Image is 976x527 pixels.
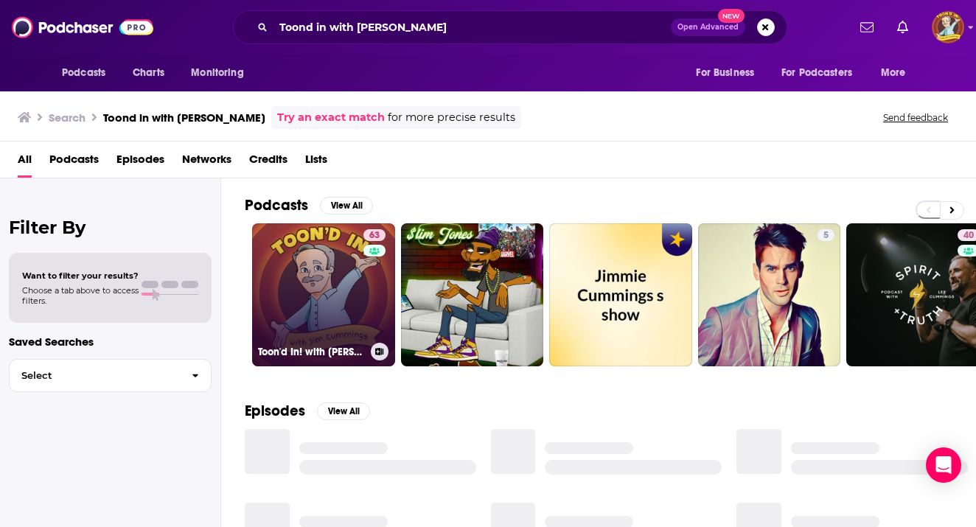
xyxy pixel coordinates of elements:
[926,447,961,483] div: Open Intercom Messenger
[781,63,852,83] span: For Podcasters
[12,13,153,41] img: Podchaser - Follow, Share and Rate Podcasts
[22,285,139,306] span: Choose a tab above to access filters.
[62,63,105,83] span: Podcasts
[103,111,265,125] h3: Toond in with [PERSON_NAME]
[191,63,243,83] span: Monitoring
[871,59,924,87] button: open menu
[932,11,964,43] img: User Profile
[181,59,262,87] button: open menu
[245,402,370,420] a: EpisodesView All
[9,359,212,392] button: Select
[9,217,212,238] h2: Filter By
[891,15,914,40] a: Show notifications dropdown
[277,109,385,126] a: Try an exact match
[718,9,745,23] span: New
[18,147,32,178] a: All
[369,228,380,243] span: 63
[245,196,373,214] a: PodcastsView All
[10,371,180,380] span: Select
[123,59,173,87] a: Charts
[823,228,829,243] span: 5
[363,229,386,241] a: 63
[388,109,515,126] span: for more precise results
[305,147,327,178] a: Lists
[320,197,373,214] button: View All
[963,228,974,243] span: 40
[22,271,139,281] span: Want to filter your results?
[317,402,370,420] button: View All
[245,196,308,214] h2: Podcasts
[252,223,395,366] a: 63Toon'd In! with [PERSON_NAME]
[696,63,754,83] span: For Business
[52,59,125,87] button: open menu
[133,63,164,83] span: Charts
[686,59,773,87] button: open menu
[116,147,164,178] a: Episodes
[698,223,841,366] a: 5
[9,335,212,349] p: Saved Searches
[49,111,86,125] h3: Search
[182,147,231,178] a: Networks
[273,15,671,39] input: Search podcasts, credits, & more...
[772,59,874,87] button: open menu
[854,15,879,40] a: Show notifications dropdown
[932,11,964,43] button: Show profile menu
[818,229,834,241] a: 5
[881,63,906,83] span: More
[677,24,739,31] span: Open Advanced
[233,10,787,44] div: Search podcasts, credits, & more...
[932,11,964,43] span: Logged in as JimCummingspod
[258,346,365,358] h3: Toon'd In! with [PERSON_NAME]
[245,402,305,420] h2: Episodes
[49,147,99,178] a: Podcasts
[671,18,745,36] button: Open AdvancedNew
[879,111,952,124] button: Send feedback
[249,147,287,178] a: Credits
